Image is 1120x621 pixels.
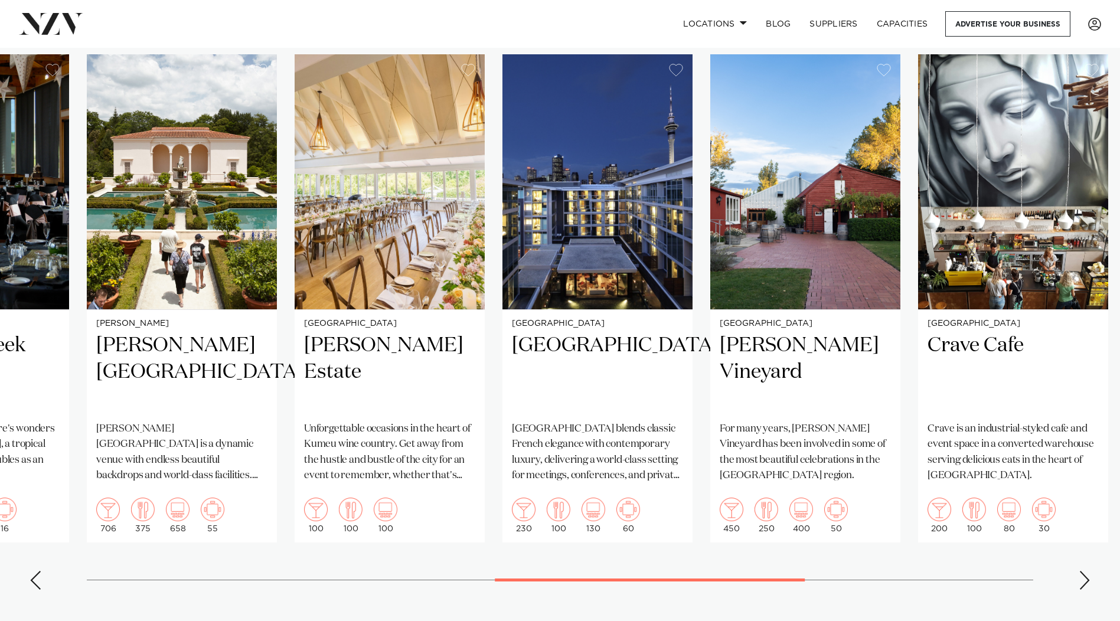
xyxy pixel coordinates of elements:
div: 130 [582,498,605,533]
a: BLOG [756,11,800,37]
img: meeting.png [1032,498,1056,521]
p: Unforgettable occasions in the heart of Kumeu wine country. Get away from the hustle and bustle o... [304,421,475,483]
h2: [PERSON_NAME] Estate [304,332,475,412]
img: theatre.png [166,498,190,521]
h2: [PERSON_NAME][GEOGRAPHIC_DATA] [96,332,267,412]
a: [GEOGRAPHIC_DATA] [PERSON_NAME] Estate Unforgettable occasions in the heart of Kumeu wine country... [295,54,485,542]
div: 50 [824,498,848,533]
small: [PERSON_NAME] [96,319,267,328]
img: meeting.png [201,498,224,521]
a: [GEOGRAPHIC_DATA] Crave Cafe Crave is an industrial-styled cafe and event space in a converted wa... [918,54,1108,542]
img: dining.png [131,498,155,521]
a: [GEOGRAPHIC_DATA] [PERSON_NAME] Vineyard For many years, [PERSON_NAME] Vineyard has been involved... [710,54,900,542]
h2: [GEOGRAPHIC_DATA] [512,332,683,412]
a: Capacities [867,11,938,37]
img: cocktail.png [720,498,743,521]
img: theatre.png [789,498,813,521]
small: [GEOGRAPHIC_DATA] [720,319,891,328]
a: Sofitel Auckland Viaduct Harbour hotel venue [GEOGRAPHIC_DATA] [GEOGRAPHIC_DATA] [GEOGRAPHIC_DATA... [502,54,693,542]
a: Locations [674,11,756,37]
img: Sofitel Auckland Viaduct Harbour hotel venue [502,54,693,309]
img: dining.png [547,498,570,521]
div: 658 [166,498,190,533]
p: [PERSON_NAME][GEOGRAPHIC_DATA] is a dynamic venue with endless beautiful backdrops and world-clas... [96,421,267,483]
img: theatre.png [997,498,1021,521]
p: [GEOGRAPHIC_DATA] blends classic French elegance with contemporary luxury, delivering a world-cla... [512,421,683,483]
h2: Crave Cafe [928,332,1099,412]
swiper-slide: 9 / 14 [502,54,693,542]
div: 375 [131,498,155,533]
a: SUPPLIERS [800,11,867,37]
img: cocktail.png [928,498,951,521]
small: [GEOGRAPHIC_DATA] [304,319,475,328]
div: 100 [962,498,986,533]
div: 706 [96,498,120,533]
small: [GEOGRAPHIC_DATA] [928,319,1099,328]
img: dining.png [962,498,986,521]
div: 200 [928,498,951,533]
p: For many years, [PERSON_NAME] Vineyard has been involved in some of the most beautiful celebratio... [720,421,891,483]
a: [PERSON_NAME] [PERSON_NAME][GEOGRAPHIC_DATA] [PERSON_NAME][GEOGRAPHIC_DATA] is a dynamic venue wi... [87,54,277,542]
small: [GEOGRAPHIC_DATA] [512,319,683,328]
img: theatre.png [582,498,605,521]
swiper-slide: 7 / 14 [87,54,277,542]
swiper-slide: 10 / 14 [710,54,900,542]
div: 55 [201,498,224,533]
div: 100 [374,498,397,533]
img: cocktail.png [96,498,120,521]
h2: [PERSON_NAME] Vineyard [720,332,891,412]
img: nzv-logo.png [19,13,83,34]
div: 80 [997,498,1021,533]
img: meeting.png [616,498,640,521]
div: 100 [339,498,363,533]
img: theatre.png [374,498,397,521]
div: 100 [304,498,328,533]
p: Crave is an industrial-styled cafe and event space in a converted warehouse serving delicious eat... [928,421,1099,483]
img: dining.png [755,498,778,521]
swiper-slide: 8 / 14 [295,54,485,542]
div: 250 [755,498,778,533]
img: cocktail.png [512,498,535,521]
div: 60 [616,498,640,533]
div: 30 [1032,498,1056,533]
img: dining.png [339,498,363,521]
img: meeting.png [824,498,848,521]
div: 230 [512,498,535,533]
img: cocktail.png [304,498,328,521]
div: 400 [789,498,813,533]
a: Advertise your business [945,11,1070,37]
div: 100 [547,498,570,533]
swiper-slide: 11 / 14 [918,54,1108,542]
div: 450 [720,498,743,533]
